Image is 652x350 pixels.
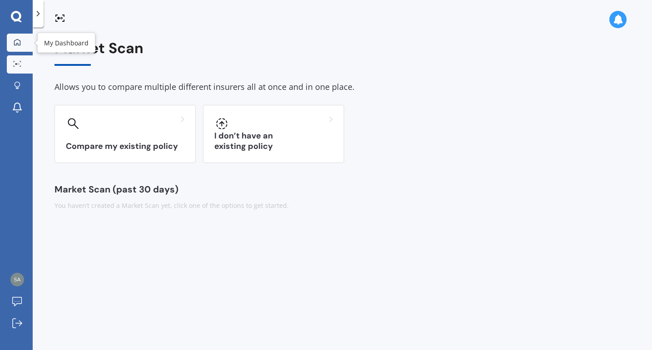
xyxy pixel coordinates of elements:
[10,273,24,286] img: fcc5de3db0db84678847af34315980e7
[44,38,89,47] div: My Dashboard
[54,40,630,66] div: Market Scan
[54,80,630,94] div: Allows you to compare multiple different insurers all at once and in one place.
[54,185,630,194] div: Market Scan (past 30 days)
[54,201,630,210] div: You haven’t created a Market Scan yet, click one of the options to get started.
[66,141,184,152] h3: Compare my existing policy
[214,131,333,152] h3: I don’t have an existing policy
